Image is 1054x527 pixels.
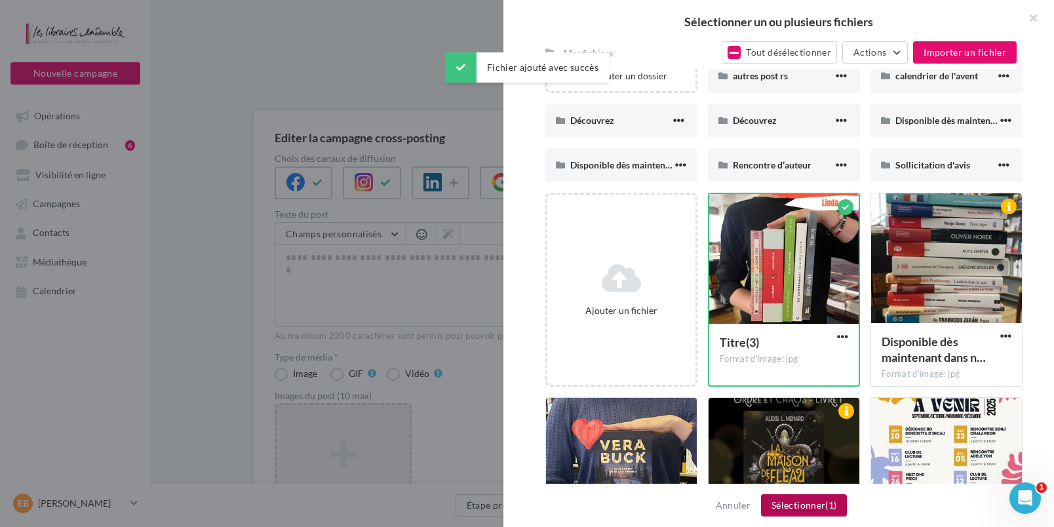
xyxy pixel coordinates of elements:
[1036,482,1047,493] span: 1
[720,353,848,365] div: Format d'image: jpg
[553,304,690,317] div: Ajouter un fichier
[1009,482,1041,514] iframe: Intercom live chat
[547,69,695,83] div: Ajouter un dossier
[882,334,986,364] span: Disponible dès maintenant dans notre librairie(1)
[564,47,613,60] div: Mes fichiers
[853,47,886,58] span: Actions
[570,115,614,126] span: Découvrez
[733,70,788,81] span: autres post rs
[570,159,758,170] span: Disponible dès maintenant dans notre librairie
[882,368,1011,380] div: Format d'image: jpg
[711,498,756,513] button: Annuler
[895,70,978,81] span: calendrier de l'avent
[924,47,1006,58] span: Importer un fichier
[720,335,759,349] span: Titre(3)
[842,41,908,64] button: Actions
[913,41,1017,64] button: Importer un fichier
[722,41,837,64] button: Tout désélectionner
[761,494,847,517] button: Sélectionner(1)
[445,52,609,83] div: Fichier ajouté avec succès
[524,16,1033,28] h2: Sélectionner un ou plusieurs fichiers
[895,159,970,170] span: Sollicitation d'avis
[733,159,811,170] span: Rencontre d’auteur
[825,499,836,511] span: (1)
[733,115,777,126] span: Découvrez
